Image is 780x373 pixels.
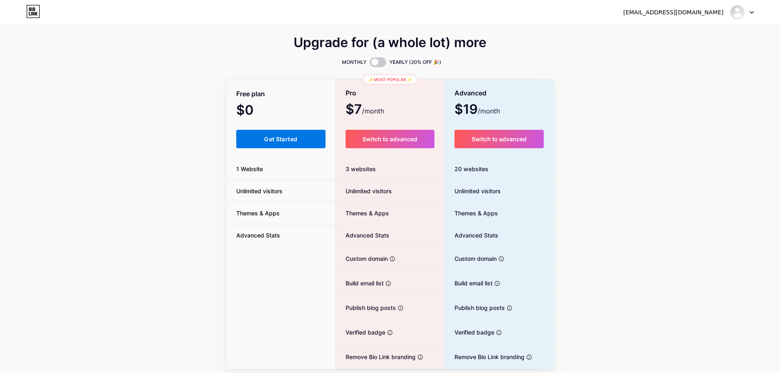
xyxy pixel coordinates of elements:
span: Switch to advanced [362,136,417,142]
span: $19 [454,104,500,116]
button: Switch to advanced [454,130,544,148]
img: momongo444 [730,5,745,20]
span: Publish blog posts [336,303,396,312]
span: Build email list [336,279,384,287]
span: Pro [346,86,356,100]
span: Advanced Stats [445,231,498,240]
span: $7 [346,104,384,116]
span: Themes & Apps [445,209,498,217]
div: 20 websites [445,158,554,180]
span: Verified badge [445,328,494,337]
span: Advanced Stats [336,231,389,240]
span: Themes & Apps [336,209,389,217]
span: Get Started [264,136,297,142]
span: Advanced [454,86,486,100]
span: Verified badge [336,328,385,337]
span: Custom domain [336,254,388,263]
span: Publish blog posts [445,303,505,312]
span: YEARLY (20% OFF 🎉) [389,58,441,66]
span: 1 Website [226,165,273,173]
span: Upgrade for (a whole lot) more [294,38,486,47]
span: Custom domain [445,254,497,263]
span: Unlimited visitors [445,187,501,195]
span: Themes & Apps [226,209,289,217]
span: Unlimited visitors [226,187,292,195]
div: 3 websites [336,158,444,180]
div: ✨ Most popular ✨ [363,75,417,84]
span: Build email list [445,279,493,287]
span: /month [478,106,500,116]
span: MONTHLY [342,58,366,66]
span: Remove Bio Link branding [336,353,416,361]
span: Unlimited visitors [336,187,392,195]
span: Free plan [236,87,265,101]
div: [EMAIL_ADDRESS][DOMAIN_NAME] [623,8,723,17]
span: Remove Bio Link branding [445,353,525,361]
span: Switch to advanced [472,136,527,142]
span: Advanced Stats [226,231,290,240]
button: Get Started [236,130,326,148]
span: /month [362,106,384,116]
button: Switch to advanced [346,130,434,148]
span: $0 [236,105,276,117]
